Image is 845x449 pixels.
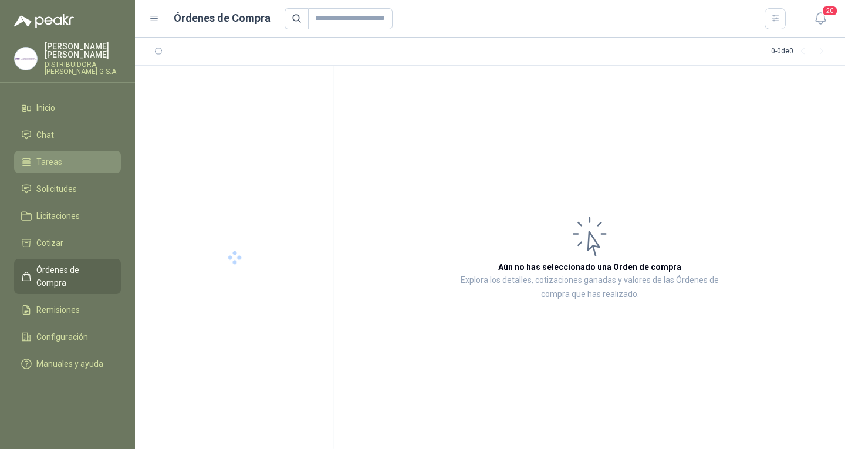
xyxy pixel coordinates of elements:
p: DISTRIBUIDORA [PERSON_NAME] G S.A [45,61,121,75]
img: Logo peakr [14,14,74,28]
p: Explora los detalles, cotizaciones ganadas y valores de las Órdenes de compra que has realizado. [452,274,728,302]
a: Órdenes de Compra [14,259,121,294]
h3: Aún no has seleccionado una Orden de compra [498,261,681,274]
span: Inicio [36,102,55,114]
h1: Órdenes de Compra [174,10,271,26]
span: Manuales y ayuda [36,357,103,370]
p: [PERSON_NAME] [PERSON_NAME] [45,42,121,59]
a: Manuales y ayuda [14,353,121,375]
div: 0 - 0 de 0 [771,42,831,61]
a: Chat [14,124,121,146]
a: Inicio [14,97,121,119]
a: Configuración [14,326,121,348]
span: Cotizar [36,237,63,249]
a: Tareas [14,151,121,173]
span: Solicitudes [36,183,77,195]
a: Solicitudes [14,178,121,200]
img: Company Logo [15,48,37,70]
a: Cotizar [14,232,121,254]
a: Remisiones [14,299,121,321]
span: 20 [822,5,838,16]
button: 20 [810,8,831,29]
span: Licitaciones [36,210,80,222]
span: Remisiones [36,303,80,316]
span: Órdenes de Compra [36,264,110,289]
span: Tareas [36,156,62,168]
span: Configuración [36,330,88,343]
span: Chat [36,129,54,141]
a: Licitaciones [14,205,121,227]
